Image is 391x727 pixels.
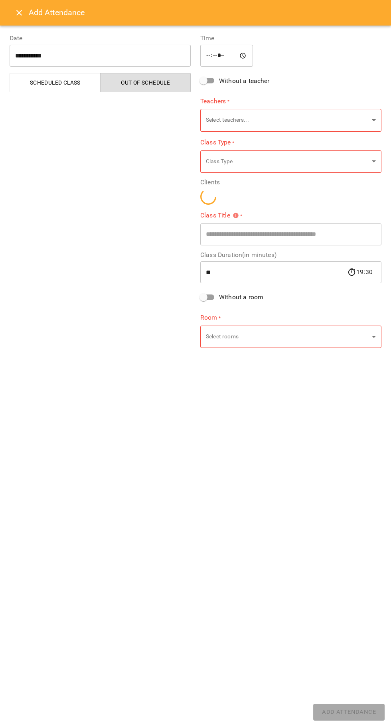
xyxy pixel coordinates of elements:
[200,138,381,147] label: Class Type
[219,292,263,302] span: Without a room
[219,76,270,86] span: Without a teacher
[105,78,186,87] span: Out of Schedule
[10,35,191,41] label: Date
[206,116,369,124] p: Select teachers...
[200,109,381,132] div: Select teachers...
[206,333,369,341] p: Select rooms
[200,97,381,106] label: Teachers
[233,212,239,219] svg: Please specify class title or select clients
[206,158,369,166] p: Class Type
[10,73,101,92] button: Scheduled class
[200,252,381,258] label: Class Duration(in minutes)
[200,326,381,348] div: Select rooms
[100,73,191,92] button: Out of Schedule
[200,212,239,219] span: Class Title
[200,150,381,173] div: Class Type
[200,179,381,186] label: Clients
[10,3,29,22] button: Close
[29,6,381,19] h6: Add Attendance
[200,313,381,322] label: Room
[15,78,96,87] span: Scheduled class
[200,35,381,41] label: Time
